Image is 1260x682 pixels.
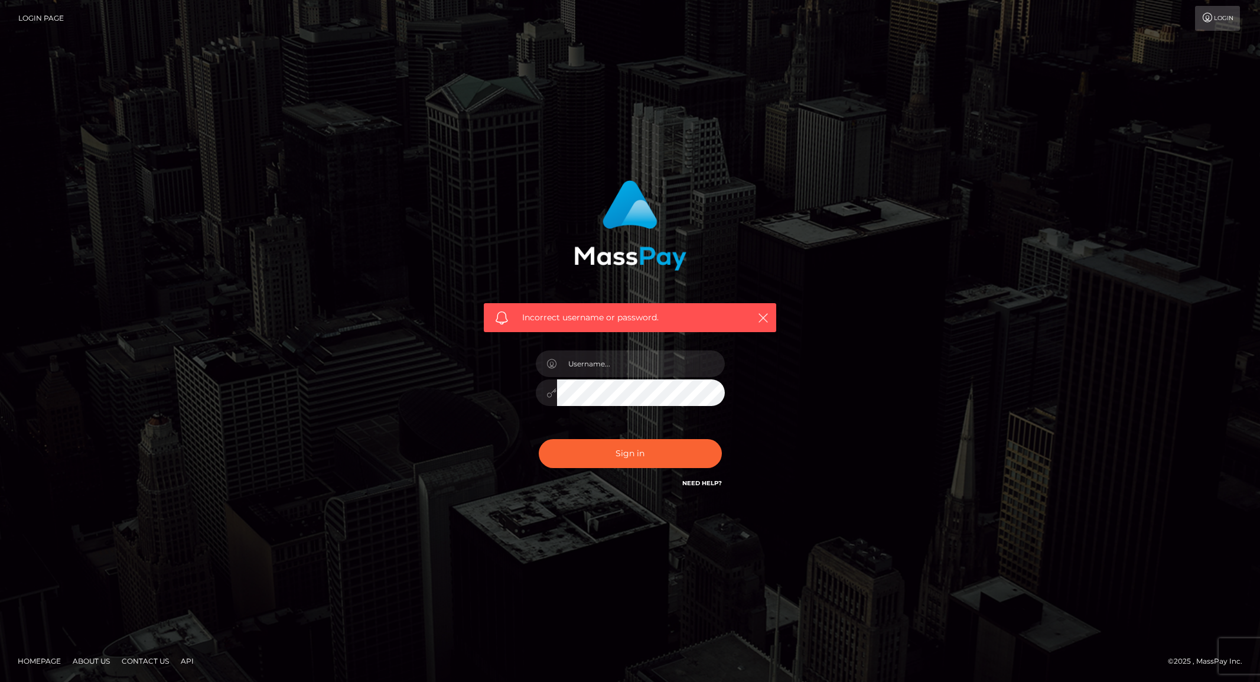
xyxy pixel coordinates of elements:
a: Need Help? [682,479,722,487]
button: Sign in [539,439,722,468]
a: Login Page [18,6,64,31]
a: Homepage [13,652,66,670]
a: Login [1195,6,1240,31]
span: Incorrect username or password. [522,311,738,324]
a: Contact Us [117,652,174,670]
img: MassPay Login [574,180,686,271]
input: Username... [557,350,725,377]
div: © 2025 , MassPay Inc. [1168,655,1251,668]
a: API [176,652,198,670]
a: About Us [68,652,115,670]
